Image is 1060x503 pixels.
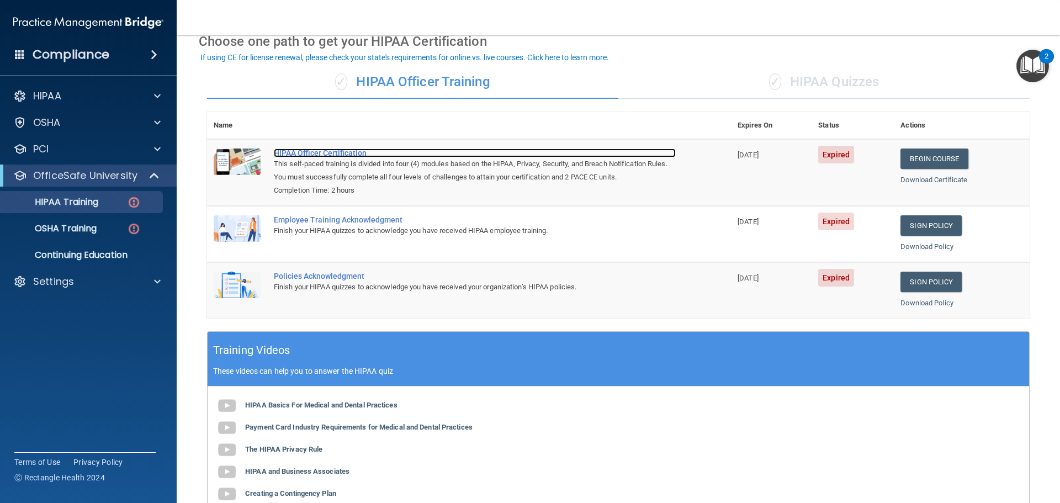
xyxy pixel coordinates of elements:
[245,445,322,453] b: The HIPAA Privacy Rule
[13,142,161,156] a: PCI
[900,176,967,184] a: Download Certificate
[7,197,98,208] p: HIPAA Training
[900,215,962,236] a: Sign Policy
[14,457,60,468] a: Terms of Use
[33,47,109,62] h4: Compliance
[245,423,473,431] b: Payment Card Industry Requirements for Medical and Dental Practices
[199,52,611,63] button: If using CE for license renewal, please check your state's requirements for online vs. live cours...
[274,280,676,294] div: Finish your HIPAA quizzes to acknowledge you have received your organization’s HIPAA policies.
[818,213,854,230] span: Expired
[900,272,962,292] a: Sign Policy
[738,151,759,159] span: [DATE]
[199,25,1038,57] div: Choose one path to get your HIPAA Certification
[245,467,349,475] b: HIPAA and Business Associates
[33,169,137,182] p: OfficeSafe University
[618,66,1030,99] div: HIPAA Quizzes
[731,112,812,139] th: Expires On
[818,146,854,163] span: Expired
[13,116,161,129] a: OSHA
[33,89,61,103] p: HIPAA
[207,112,267,139] th: Name
[900,299,953,307] a: Download Policy
[127,222,141,236] img: danger-circle.6113f641.png
[818,269,854,287] span: Expired
[216,395,238,417] img: gray_youtube_icon.38fcd6cc.png
[13,12,163,34] img: PMB logo
[200,54,609,61] div: If using CE for license renewal, please check your state's requirements for online vs. live cours...
[245,401,397,409] b: HIPAA Basics For Medical and Dental Practices
[1016,50,1049,82] button: Open Resource Center, 2 new notifications
[274,215,676,224] div: Employee Training Acknowledgment
[73,457,123,468] a: Privacy Policy
[7,250,158,261] p: Continuing Education
[245,489,336,497] b: Creating a Contingency Plan
[216,417,238,439] img: gray_youtube_icon.38fcd6cc.png
[13,89,161,103] a: HIPAA
[216,461,238,483] img: gray_youtube_icon.38fcd6cc.png
[274,157,676,184] div: This self-paced training is divided into four (4) modules based on the HIPAA, Privacy, Security, ...
[13,169,160,182] a: OfficeSafe University
[207,66,618,99] div: HIPAA Officer Training
[274,272,676,280] div: Policies Acknowledgment
[33,142,49,156] p: PCI
[274,149,676,157] a: HIPAA Officer Certification
[812,112,894,139] th: Status
[738,274,759,282] span: [DATE]
[274,184,676,197] div: Completion Time: 2 hours
[13,275,161,288] a: Settings
[894,112,1030,139] th: Actions
[738,218,759,226] span: [DATE]
[33,275,74,288] p: Settings
[1045,56,1048,71] div: 2
[274,224,676,237] div: Finish your HIPAA quizzes to acknowledge you have received HIPAA employee training.
[7,223,97,234] p: OSHA Training
[216,439,238,461] img: gray_youtube_icon.38fcd6cc.png
[900,242,953,251] a: Download Policy
[213,341,290,360] h5: Training Videos
[900,149,968,169] a: Begin Course
[14,472,105,483] span: Ⓒ Rectangle Health 2024
[335,73,347,90] span: ✓
[213,367,1024,375] p: These videos can help you to answer the HIPAA quiz
[33,116,61,129] p: OSHA
[127,195,141,209] img: danger-circle.6113f641.png
[769,73,781,90] span: ✓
